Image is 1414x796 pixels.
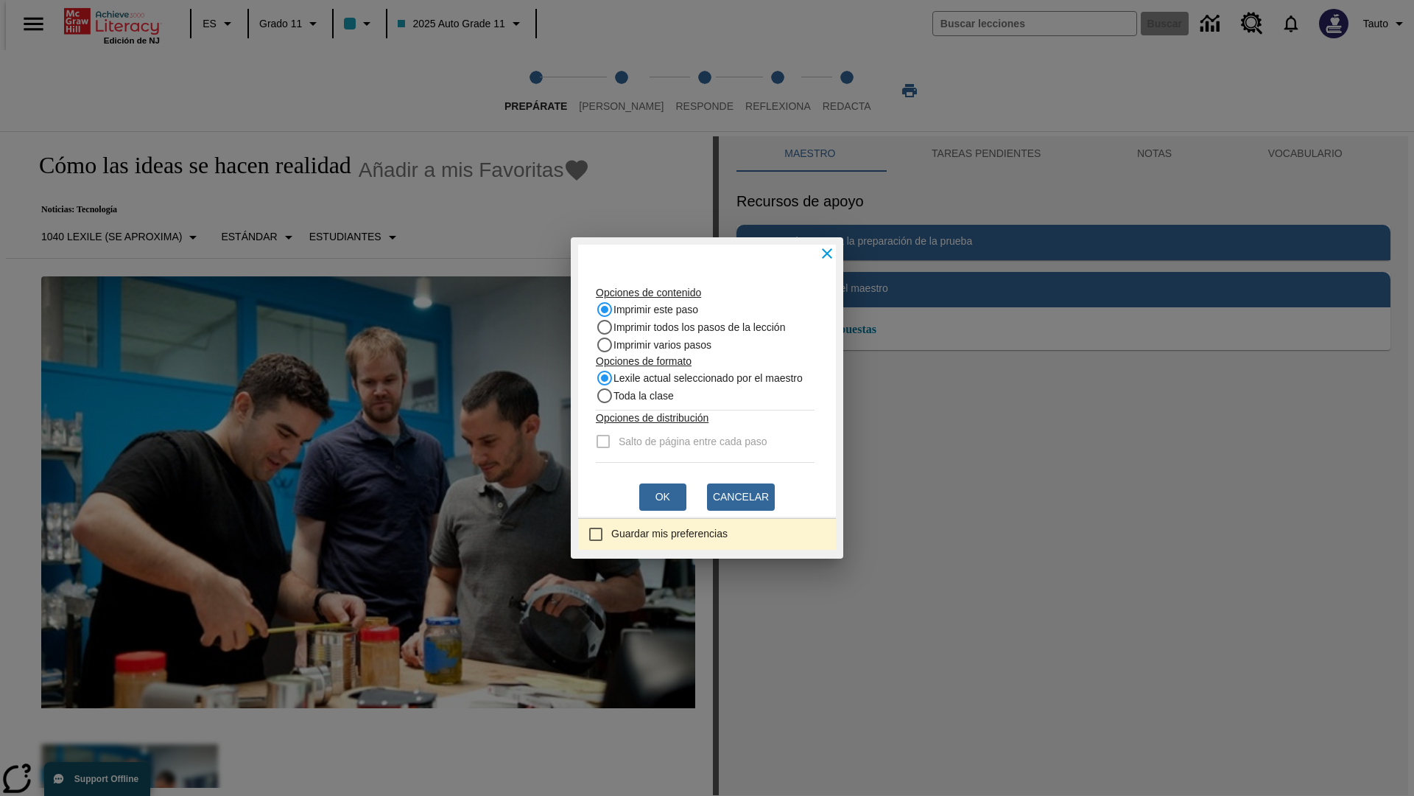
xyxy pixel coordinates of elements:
[611,526,728,542] span: Guardar mis preferencias
[596,411,815,426] p: Opciones de distribución
[613,371,803,386] span: Lexile actual seleccionado por el maestro
[613,320,785,335] span: Imprimir todos los pasos de la lección
[707,483,775,511] button: Cancelar
[639,483,686,511] button: Ok, Se abrirá en una nueva ventana o pestaña
[811,237,843,270] button: Close
[613,338,711,353] span: Imprimir varios pasos
[596,354,815,369] p: Opciones de formato
[613,388,674,404] span: Toda la clase
[613,302,698,318] span: Imprimir este paso
[619,434,767,450] span: Salto de página entre cada paso
[596,285,815,301] p: Opciones de contenido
